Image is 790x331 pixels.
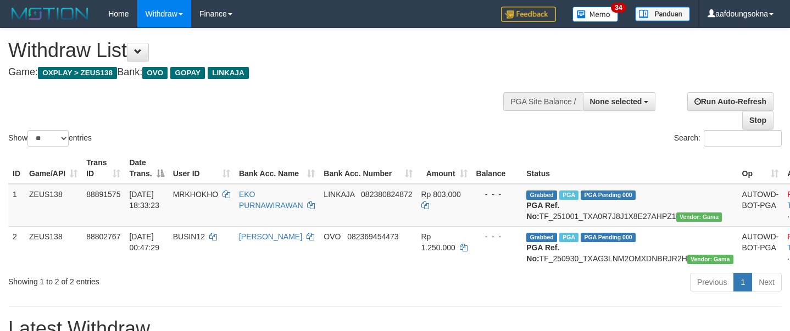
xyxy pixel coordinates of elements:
[319,153,416,184] th: Bank Acc. Number: activate to sort column ascending
[86,190,120,199] span: 88891575
[742,111,774,130] a: Stop
[501,7,556,22] img: Feedback.jpg
[526,243,559,263] b: PGA Ref. No:
[738,184,783,227] td: AUTOWD-BOT-PGA
[421,232,455,252] span: Rp 1.250.000
[590,97,642,106] span: None selected
[8,153,25,184] th: ID
[522,226,737,268] td: TF_250930_TXAG3LNM2OMXDNBRJR2H
[635,7,690,21] img: panduan.png
[25,153,82,184] th: Game/API: activate to sort column ascending
[8,40,516,61] h1: Withdraw List
[142,67,168,79] span: OVO
[239,232,302,241] a: [PERSON_NAME]
[687,255,733,264] span: Vendor URL: https://trx31.1velocity.biz
[8,130,92,147] label: Show entries
[125,153,168,184] th: Date Trans.: activate to sort column descending
[86,232,120,241] span: 88802767
[472,153,522,184] th: Balance
[173,190,218,199] span: MRKHOKHO
[704,130,782,147] input: Search:
[738,153,783,184] th: Op: activate to sort column ascending
[559,190,578,200] span: Marked by aafpengsreynich
[208,67,249,79] span: LINKAJA
[8,184,25,227] td: 1
[522,184,737,227] td: TF_251001_TXA0R7J8J1X8E27AHPZ1
[676,212,722,222] span: Vendor URL: https://trx31.1velocity.biz
[8,272,321,287] div: Showing 1 to 2 of 2 entries
[170,67,205,79] span: GOPAY
[559,233,578,242] span: Marked by aafsreyleap
[674,130,782,147] label: Search:
[476,231,518,242] div: - - -
[82,153,125,184] th: Trans ID: activate to sort column ascending
[526,201,559,221] b: PGA Ref. No:
[129,190,159,210] span: [DATE] 18:33:23
[522,153,737,184] th: Status
[347,232,398,241] span: Copy 082369454473 to clipboard
[324,232,341,241] span: OVO
[526,233,557,242] span: Grabbed
[690,273,734,291] a: Previous
[417,153,472,184] th: Amount: activate to sort column ascending
[752,273,782,291] a: Next
[8,226,25,268] td: 2
[583,92,656,111] button: None selected
[8,5,92,22] img: MOTION_logo.png
[733,273,752,291] a: 1
[169,153,235,184] th: User ID: activate to sort column ascending
[738,226,783,268] td: AUTOWD-BOT-PGA
[38,67,117,79] span: OXPLAY > ZEUS138
[476,189,518,200] div: - - -
[129,232,159,252] span: [DATE] 00:47:29
[581,233,636,242] span: PGA Pending
[421,190,461,199] span: Rp 803.000
[526,190,557,200] span: Grabbed
[572,7,619,22] img: Button%20Memo.svg
[8,67,516,78] h4: Game: Bank:
[687,92,774,111] a: Run Auto-Refresh
[581,190,636,200] span: PGA Pending
[503,92,582,111] div: PGA Site Balance /
[611,3,626,13] span: 34
[25,184,82,227] td: ZEUS138
[235,153,319,184] th: Bank Acc. Name: activate to sort column ascending
[27,130,69,147] select: Showentries
[361,190,412,199] span: Copy 082380824872 to clipboard
[239,190,303,210] a: EKO PURNAWIRAWAN
[25,226,82,268] td: ZEUS138
[324,190,354,199] span: LINKAJA
[173,232,205,241] span: BUSIN12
